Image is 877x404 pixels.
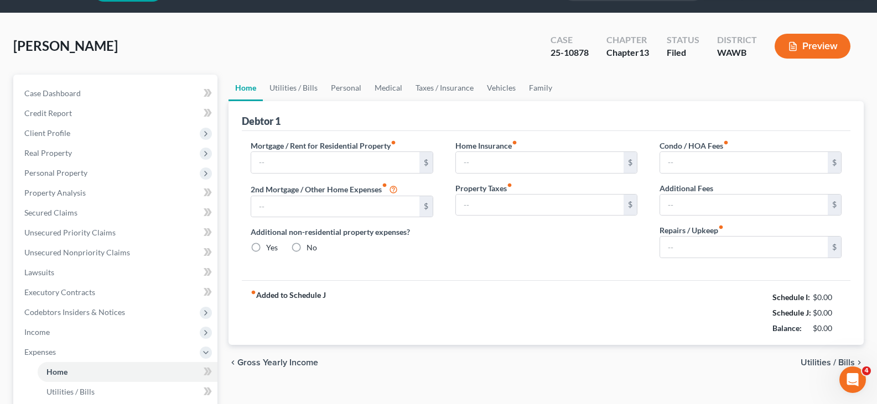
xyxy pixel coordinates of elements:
span: Utilities / Bills [801,358,855,367]
div: $0.00 [813,323,842,334]
iframe: Intercom live chat [839,366,866,393]
i: fiber_manual_record [382,182,387,188]
i: chevron_left [229,358,237,367]
label: Additional non-residential property expenses? [251,226,433,238]
div: $0.00 [813,292,842,303]
span: Lawsuits [24,267,54,277]
span: Case Dashboard [24,88,81,98]
span: Credit Report [24,108,72,118]
span: Real Property [24,148,72,158]
div: Debtor 1 [242,114,281,128]
button: Utilities / Bills chevron_right [801,358,864,367]
span: Codebtors Insiders & Notices [24,307,125,317]
label: Property Taxes [455,182,512,194]
input: -- [660,195,828,216]
div: District [717,34,757,46]
input: -- [660,237,828,258]
input: -- [456,195,624,216]
strong: Balance: [772,323,802,333]
i: fiber_manual_record [507,182,512,188]
a: Family [522,75,559,101]
span: Property Analysis [24,188,86,197]
a: Property Analysis [15,183,217,203]
span: Executory Contracts [24,287,95,297]
strong: Schedule J: [772,308,811,317]
label: Additional Fees [660,182,713,194]
i: fiber_manual_record [718,224,724,230]
i: fiber_manual_record [391,140,396,145]
div: Chapter [606,46,649,59]
a: Case Dashboard [15,83,217,103]
label: Condo / HOA Fees [660,140,729,151]
a: Executory Contracts [15,282,217,302]
a: Home [229,75,263,101]
div: Filed [667,46,699,59]
div: $ [624,152,637,173]
div: Status [667,34,699,46]
label: No [307,242,317,253]
a: Utilities / Bills [38,382,217,402]
input: -- [660,152,828,173]
span: Personal Property [24,168,87,177]
a: Lawsuits [15,263,217,282]
i: fiber_manual_record [512,140,517,145]
span: Income [24,327,50,337]
label: Home Insurance [455,140,517,151]
div: $ [828,152,841,173]
div: $0.00 [813,307,842,318]
input: -- [251,196,419,217]
a: Vehicles [480,75,522,101]
span: Home [46,367,68,376]
button: chevron_left Gross Yearly Income [229,358,318,367]
i: fiber_manual_record [251,290,256,295]
span: Unsecured Nonpriority Claims [24,248,130,257]
span: Gross Yearly Income [237,358,318,367]
div: $ [419,152,433,173]
div: $ [419,196,433,217]
span: Unsecured Priority Claims [24,228,116,237]
div: Chapter [606,34,649,46]
div: WAWB [717,46,757,59]
label: Repairs / Upkeep [660,224,724,236]
span: 4 [862,366,871,375]
a: Taxes / Insurance [409,75,480,101]
a: Unsecured Nonpriority Claims [15,243,217,263]
strong: Schedule I: [772,292,810,302]
a: Personal [324,75,368,101]
a: Secured Claims [15,203,217,223]
button: Preview [775,34,850,59]
a: Home [38,362,217,382]
i: fiber_manual_record [723,140,729,145]
label: Yes [266,242,278,253]
strong: Added to Schedule J [251,290,326,336]
div: $ [624,195,637,216]
a: Utilities / Bills [263,75,324,101]
a: Medical [368,75,409,101]
span: 13 [639,47,649,57]
span: [PERSON_NAME] [13,38,118,54]
div: 25-10878 [551,46,589,59]
span: Utilities / Bills [46,387,95,396]
input: -- [251,152,419,173]
span: Expenses [24,347,56,356]
div: Case [551,34,589,46]
input: -- [456,152,624,173]
label: Mortgage / Rent for Residential Property [251,140,396,151]
div: $ [828,195,841,216]
span: Client Profile [24,128,70,138]
span: Secured Claims [24,208,77,217]
a: Credit Report [15,103,217,123]
a: Unsecured Priority Claims [15,223,217,243]
i: chevron_right [855,358,864,367]
label: 2nd Mortgage / Other Home Expenses [251,182,398,196]
div: $ [828,237,841,258]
